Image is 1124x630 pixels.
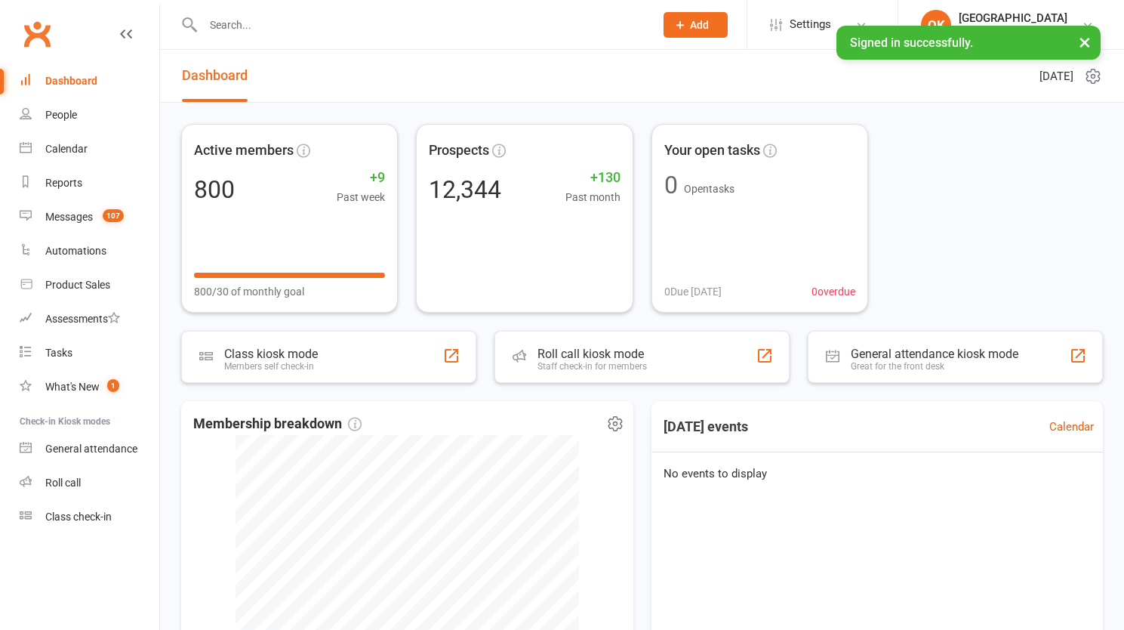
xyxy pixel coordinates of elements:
div: General attendance [45,443,137,455]
span: Your open tasks [664,140,760,162]
span: 800/30 of monthly goal [194,283,304,300]
span: 107 [103,209,124,222]
h3: [DATE] events [651,413,760,440]
span: Membership breakdown [193,413,362,435]
span: Signed in successfully. [850,36,973,50]
span: Settings [790,8,831,42]
span: +9 [337,167,385,189]
div: OK [921,10,951,40]
a: Dashboard [182,50,248,102]
a: What's New1 [20,370,159,404]
div: ACA Network [959,25,1067,39]
div: Roll call kiosk mode [537,347,647,361]
div: Class check-in [45,511,112,523]
div: Reports [45,177,82,189]
a: Clubworx [18,15,56,53]
span: 0 overdue [811,283,855,300]
div: No events to display [645,452,1110,495]
span: Prospects [429,140,489,162]
div: Automations [45,245,106,257]
a: Messages 107 [20,200,159,234]
button: Add [664,12,728,38]
a: General attendance kiosk mode [20,432,159,466]
div: Class kiosk mode [224,347,318,361]
a: Calendar [20,132,159,166]
div: 0 [664,173,678,197]
div: Tasks [45,347,72,359]
span: Open tasks [684,183,734,195]
div: What's New [45,381,100,393]
span: [DATE] [1039,67,1073,85]
span: Add [690,19,709,31]
div: People [45,109,77,121]
a: Dashboard [20,64,159,98]
button: × [1071,26,1098,58]
div: Staff check-in for members [537,361,647,372]
span: Active members [194,140,294,162]
span: Past week [337,189,385,205]
a: Class kiosk mode [20,500,159,534]
div: Roll call [45,477,81,489]
a: Product Sales [20,268,159,302]
span: +130 [565,167,621,189]
div: 800 [194,178,235,202]
div: Members self check-in [224,361,318,372]
div: 12,344 [429,178,501,202]
a: Automations [20,234,159,268]
div: Product Sales [45,279,110,291]
span: Past month [565,189,621,205]
a: People [20,98,159,132]
div: Calendar [45,143,88,155]
div: General attendance kiosk mode [851,347,1018,361]
div: [GEOGRAPHIC_DATA] [959,11,1067,25]
a: Roll call [20,466,159,500]
span: 1 [107,379,119,392]
a: Tasks [20,336,159,370]
div: Great for the front desk [851,361,1018,372]
span: 0 Due [DATE] [664,283,722,300]
div: Messages [45,211,93,223]
input: Search... [199,14,644,36]
div: Dashboard [45,75,97,87]
a: Reports [20,166,159,200]
a: Assessments [20,302,159,336]
a: Calendar [1049,418,1094,436]
div: Assessments [45,313,120,325]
